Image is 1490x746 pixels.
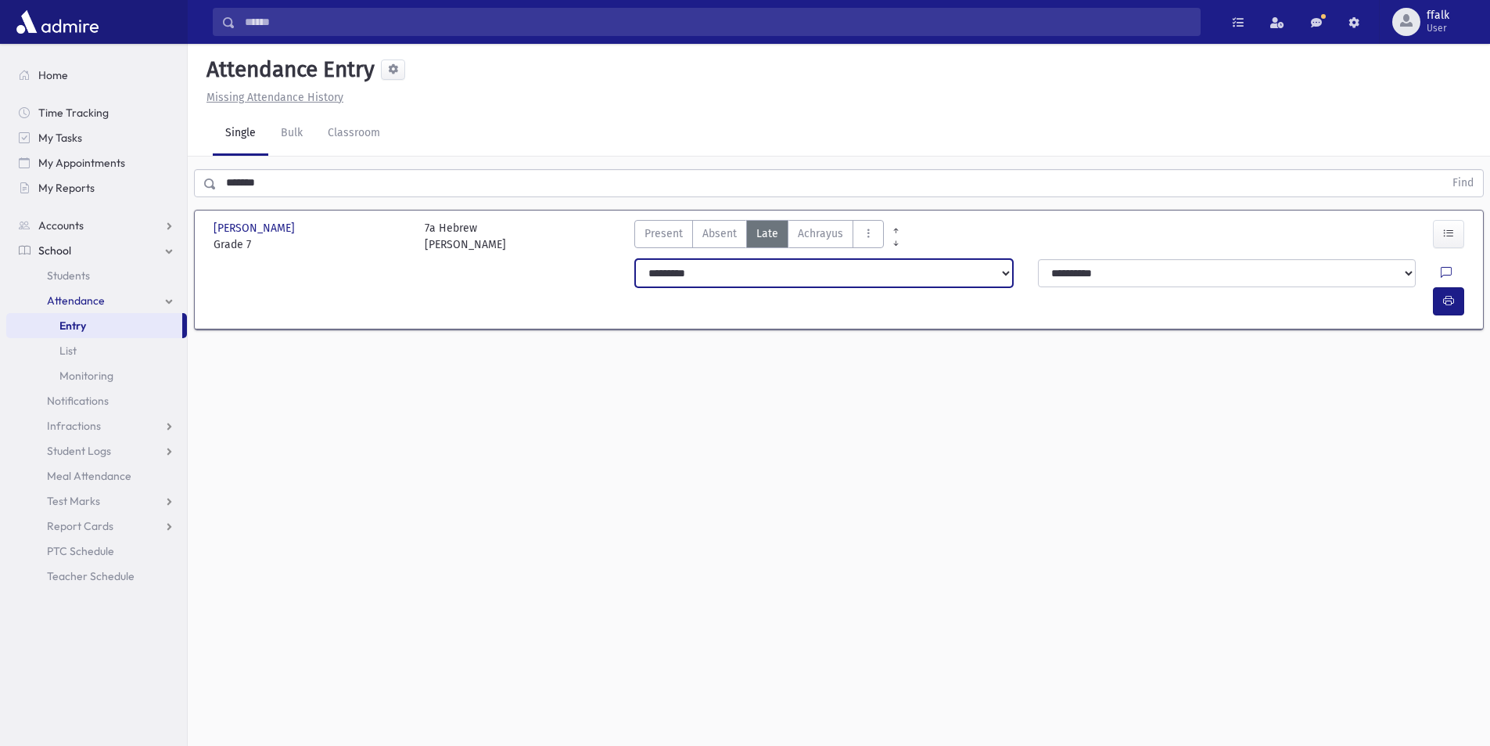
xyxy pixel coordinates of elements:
[6,313,182,338] a: Entry
[59,344,77,358] span: List
[213,112,268,156] a: Single
[47,519,113,533] span: Report Cards
[47,419,101,433] span: Infractions
[6,63,187,88] a: Home
[38,131,82,145] span: My Tasks
[6,125,187,150] a: My Tasks
[47,544,114,558] span: PTC Schedule
[756,225,778,242] span: Late
[214,220,298,236] span: [PERSON_NAME]
[6,539,187,564] a: PTC Schedule
[6,213,187,238] a: Accounts
[702,225,737,242] span: Absent
[644,225,683,242] span: Present
[6,438,187,463] a: Student Logs
[6,413,187,438] a: Infractions
[6,175,187,200] a: My Reports
[6,514,187,539] a: Report Cards
[634,220,884,253] div: AttTypes
[47,469,131,483] span: Meal Attendance
[206,91,343,104] u: Missing Attendance History
[47,494,100,508] span: Test Marks
[38,218,84,232] span: Accounts
[59,319,86,333] span: Entry
[6,263,187,288] a: Students
[38,106,109,120] span: Time Tracking
[38,181,95,195] span: My Reports
[425,220,506,253] div: 7a Hebrew [PERSON_NAME]
[47,444,111,458] span: Student Logs
[214,236,409,253] span: Grade 7
[6,564,187,589] a: Teacher Schedule
[1443,170,1483,196] button: Find
[13,6,102,38] img: AdmirePro
[315,112,393,156] a: Classroom
[6,100,187,125] a: Time Tracking
[59,369,113,383] span: Monitoring
[6,363,187,388] a: Monitoring
[798,225,843,242] span: Achrayus
[6,238,187,263] a: School
[47,294,105,308] span: Attendance
[6,488,187,514] a: Test Marks
[1427,9,1449,22] span: ffalk
[200,91,343,104] a: Missing Attendance History
[6,150,187,175] a: My Appointments
[6,288,187,313] a: Attendance
[200,56,375,83] h5: Attendance Entry
[6,388,187,413] a: Notifications
[6,338,187,363] a: List
[6,463,187,488] a: Meal Attendance
[268,112,315,156] a: Bulk
[235,8,1200,36] input: Search
[38,156,125,170] span: My Appointments
[1427,22,1449,34] span: User
[47,569,135,583] span: Teacher Schedule
[47,394,109,408] span: Notifications
[38,68,68,82] span: Home
[38,243,71,258] span: School
[47,268,90,283] span: Students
